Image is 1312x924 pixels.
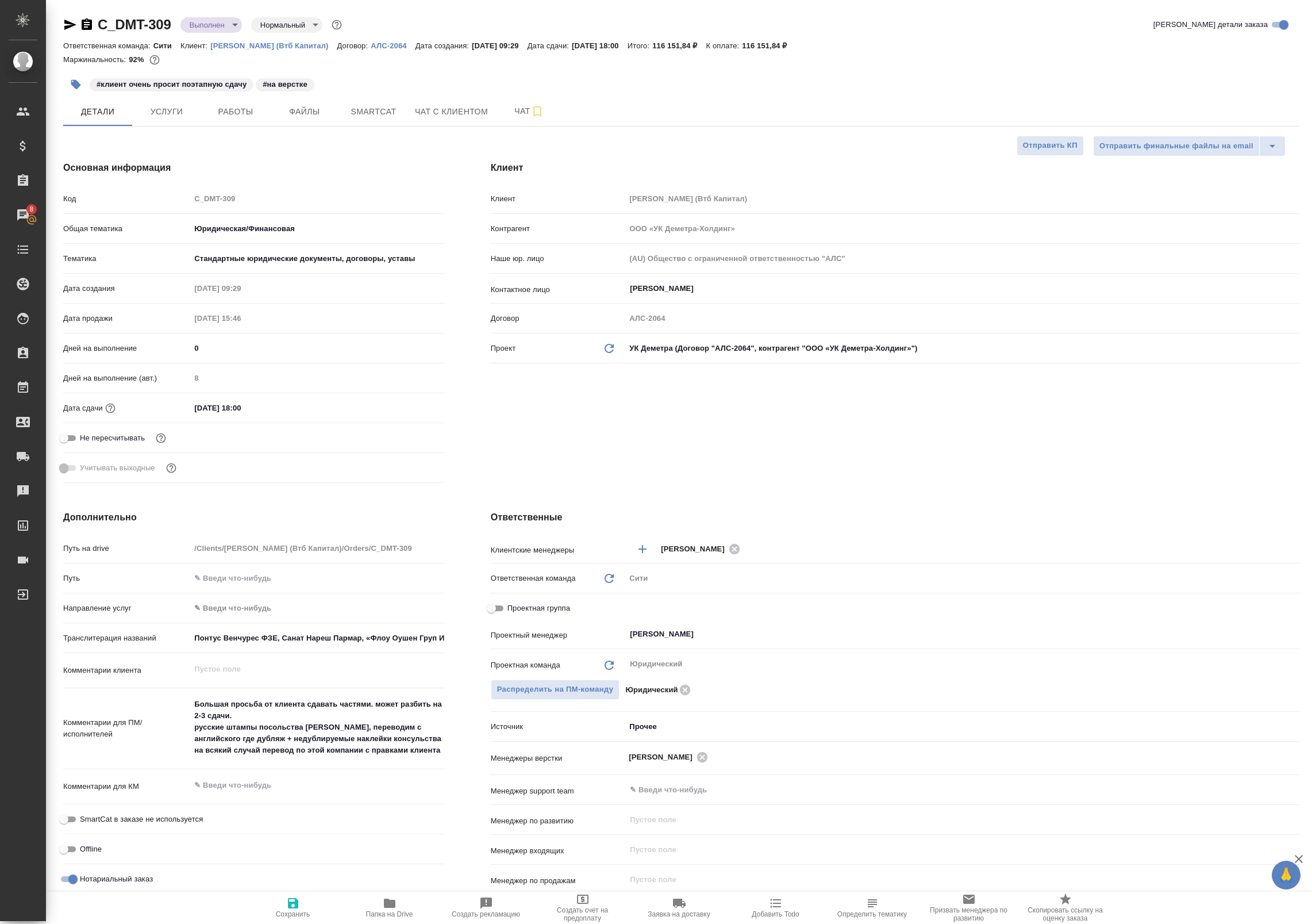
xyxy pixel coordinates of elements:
button: Нормальный [257,20,309,30]
span: [PERSON_NAME] [629,752,699,763]
span: Создать рекламацию [452,910,520,918]
p: Менеджер входящих [491,845,626,857]
p: Итого: [628,41,652,50]
textarea: Большая просьба от клиента сдавать частями. может разбить на 2-3 сдачи. русские штампы посольства... [190,695,444,760]
div: Выполнен [180,17,242,33]
span: Чат [502,104,557,118]
span: Скопировать ссылку на оценку заказа [1024,906,1107,922]
p: Транслитерация названий [63,632,190,644]
input: Пустое поле [629,843,1272,857]
p: 116 151,84 ₽ [652,41,706,50]
p: Проектный менеджер [491,630,626,641]
span: на верстке [255,79,316,89]
button: Выбери, если сб и вс нужно считать рабочими днями для выполнения заказа. [164,461,179,476]
span: Детали [70,105,125,119]
span: Работы [208,105,263,119]
span: Учитывать выходные [80,462,155,474]
p: Менеджер по продажам [491,875,626,887]
span: Призвать менеджера по развитию [928,906,1010,922]
p: Менеджер по развитию [491,815,626,827]
p: Общая тематика [63,223,190,235]
span: [PERSON_NAME] [661,543,732,555]
button: Скопировать ссылку на оценку заказа [1017,892,1114,924]
input: Пустое поле [629,813,1272,827]
p: 92% [129,55,147,64]
button: 7715.82 RUB; [147,52,162,67]
input: ✎ Введи что-нибудь [190,570,444,586]
span: Не пересчитывать [80,432,145,444]
a: 8 [3,201,43,229]
span: Отправить финальные файлы на email [1099,140,1253,153]
p: Контрагент [491,223,626,235]
h4: Клиент [491,161,1299,175]
button: Создать рекламацию [438,892,534,924]
input: Пустое поле [190,280,291,297]
span: Отправить КП [1023,139,1078,152]
p: Наше юр. лицо [491,253,626,264]
button: Сохранить [245,892,341,924]
button: Скопировать ссылку для ЯМессенджера [63,18,77,32]
button: Создать счет на предоплату [534,892,631,924]
input: ✎ Введи что-нибудь [190,400,291,416]
p: Путь [63,573,190,584]
div: Юридическая/Финансовая [190,219,444,239]
p: Дата сдачи: [528,41,572,50]
button: Заявка на доставку [631,892,728,924]
button: Open [1293,756,1295,758]
span: Определить тематику [837,910,907,918]
span: Папка на Drive [366,910,413,918]
button: Отправить финальные файлы на email [1093,136,1260,156]
p: [DATE] 18:00 [572,41,628,50]
h4: Дополнительно [63,511,445,524]
p: Ответственная команда [491,573,576,584]
span: 8 [22,204,40,215]
p: Юридический [625,684,678,696]
span: Проектная группа [507,603,570,614]
p: Менеджер support team [491,785,626,797]
div: ✎ Введи что-нибудь [194,603,430,614]
h4: Ответственные [491,511,1299,524]
button: Папка на Drive [341,892,438,924]
p: Путь на drive [63,543,190,554]
div: Сити [625,569,1299,588]
button: Распределить на ПМ-команду [491,680,620,700]
div: ✎ Введи что-нибудь [190,599,444,618]
button: Open [1293,548,1295,550]
input: ✎ Введи что-нибудь [190,630,444,646]
p: Дней на выполнение (авт.) [63,373,190,384]
input: Пустое поле [625,250,1299,267]
button: Доп статусы указывают на важность/срочность заказа [329,17,344,32]
button: Отправить КП [1017,136,1084,156]
p: Направление услуг [63,603,190,614]
a: C_DMT-309 [98,17,171,32]
button: Open [1293,633,1295,635]
button: Призвать менеджера по развитию [921,892,1017,924]
p: Источник [491,721,626,733]
div: Стандартные юридические документы, договоры, уставы [190,249,444,269]
span: Добавить Todo [752,910,799,918]
span: SmartCat в заказе не используется [80,814,203,825]
span: Создать счет на предоплату [541,906,624,922]
button: Определить тематику [824,892,921,924]
button: Скопировать ссылку [80,18,94,32]
p: Код [63,193,190,205]
div: [PERSON_NAME] [661,542,744,556]
input: Пустое поле [190,190,444,207]
span: Smartcat [346,105,401,119]
p: К оплате: [706,41,742,50]
a: [PERSON_NAME] (Втб Капитал) [210,40,337,50]
button: 🙏 [1272,861,1301,890]
p: Проект [491,343,516,354]
p: Дата создания: [415,41,472,50]
a: АЛС-2064 [371,40,415,50]
p: Менеджеры верстки [491,753,626,764]
input: Пустое поле [625,310,1299,327]
p: Контактное лицо [491,284,626,296]
input: Пустое поле [190,370,444,386]
button: Если добавить услуги и заполнить их объемом, то дата рассчитается автоматически [103,401,118,416]
button: Добавить тэг [63,72,89,97]
input: Пустое поле [625,190,1299,207]
input: ✎ Введи что-нибудь [190,340,444,356]
button: Open [1293,789,1295,791]
p: Комментарии клиента [63,665,190,676]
